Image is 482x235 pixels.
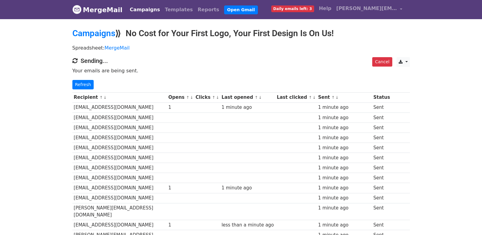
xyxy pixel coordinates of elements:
td: Sent [372,173,391,183]
td: Sent [372,163,391,173]
a: Campaigns [127,4,162,16]
a: Open Gmail [224,5,258,14]
th: Last opened [220,92,276,102]
div: 1 minute ago [318,185,370,192]
td: Sent [372,193,391,203]
td: Sent [372,133,391,143]
div: 1 minute ago [318,175,370,181]
div: less than a minute ago [221,222,274,229]
a: ↓ [216,95,219,100]
div: 1 minute ago [318,154,370,161]
a: ↑ [99,95,103,100]
a: Help [317,2,334,15]
td: [EMAIL_ADDRESS][DOMAIN_NAME] [72,183,167,193]
h2: ⟫ No Cost for Your First Logo, Your First Design Is On Us! [72,28,410,39]
p: Your emails are being sent. [72,67,410,74]
td: Sent [372,220,391,230]
div: 1 minute ago [318,222,370,229]
span: [PERSON_NAME][EMAIL_ADDRESS][DOMAIN_NAME] [336,5,397,12]
td: [EMAIL_ADDRESS][DOMAIN_NAME] [72,153,167,163]
a: Campaigns [72,28,115,38]
th: Recipient [72,92,167,102]
th: Clicks [194,92,220,102]
td: Sent [372,183,391,193]
div: 1 minute ago [318,164,370,171]
td: Sent [372,143,391,153]
a: ↑ [186,95,189,100]
h4: Sending... [72,57,410,64]
td: [EMAIL_ADDRESS][DOMAIN_NAME] [72,133,167,143]
div: 1 [168,222,192,229]
img: MergeMail logo [72,5,81,14]
div: 1 minute ago [318,195,370,202]
td: [EMAIL_ADDRESS][DOMAIN_NAME] [72,143,167,153]
a: Templates [162,4,195,16]
th: Opens [167,92,194,102]
td: [EMAIL_ADDRESS][DOMAIN_NAME] [72,173,167,183]
a: MergeMail [72,3,123,16]
td: [EMAIL_ADDRESS][DOMAIN_NAME] [72,193,167,203]
div: 1 minute ago [318,134,370,141]
a: ↓ [258,95,262,100]
td: [EMAIL_ADDRESS][DOMAIN_NAME] [72,102,167,112]
td: [PERSON_NAME][EMAIL_ADDRESS][DOMAIN_NAME] [72,203,167,220]
td: [EMAIL_ADDRESS][DOMAIN_NAME] [72,220,167,230]
td: [EMAIL_ADDRESS][DOMAIN_NAME] [72,112,167,123]
div: 1 minute ago [318,104,370,111]
span: Daily emails left: 3 [271,5,314,12]
a: ↑ [212,95,215,100]
a: ↓ [313,95,316,100]
div: 1 [168,185,192,192]
td: Sent [372,102,391,112]
td: Sent [372,123,391,133]
a: ↑ [309,95,312,100]
a: ↑ [331,95,335,100]
div: 1 minute ago [221,185,274,192]
p: Spreadsheet: [72,45,410,51]
div: 1 minute ago [221,104,274,111]
a: Cancel [372,57,392,67]
a: ↓ [335,95,339,100]
a: ↓ [190,95,193,100]
a: Refresh [72,80,94,89]
div: 1 minute ago [318,144,370,151]
div: 1 minute ago [318,205,370,212]
th: Sent [317,92,372,102]
td: Sent [372,203,391,220]
div: 1 minute ago [318,114,370,121]
td: Sent [372,112,391,123]
td: [EMAIL_ADDRESS][DOMAIN_NAME] [72,163,167,173]
a: ↓ [103,95,107,100]
td: Sent [372,153,391,163]
a: Daily emails left: 3 [269,2,317,15]
div: 1 minute ago [318,124,370,131]
div: 1 [168,104,192,111]
a: MergeMail [105,45,130,51]
a: Reports [195,4,222,16]
th: Last clicked [275,92,317,102]
th: Status [372,92,391,102]
a: [PERSON_NAME][EMAIL_ADDRESS][DOMAIN_NAME] [334,2,405,17]
a: ↑ [255,95,258,100]
td: [EMAIL_ADDRESS][DOMAIN_NAME] [72,123,167,133]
